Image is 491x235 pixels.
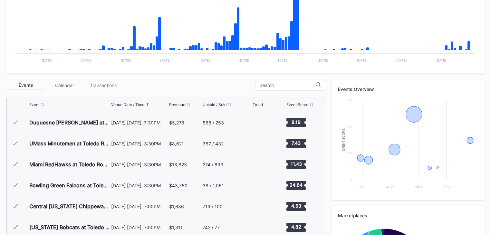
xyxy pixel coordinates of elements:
[169,225,183,230] div: $1,311
[169,204,184,209] div: $1,686
[160,58,171,62] text: [DATE]
[396,58,407,62] text: [DATE]
[292,119,301,125] text: 8.19
[259,83,316,88] input: Search
[45,80,84,90] div: Calendar
[253,114,272,131] svg: Chart title
[253,198,272,214] svg: Chart title
[111,120,167,125] div: [DATE] [DATE], 7:30PM
[239,58,249,62] text: [DATE]
[169,183,188,188] div: $43,750
[436,58,446,62] text: [DATE]
[29,182,110,189] div: Bowling Green Falcons at Toledo Rockets
[253,135,272,152] svg: Chart title
[29,161,110,168] div: Miami RedHawks at Toledo Rockets
[29,102,40,107] div: Event
[338,97,478,193] svg: Chart title
[387,185,394,189] text: Oct
[6,80,45,90] div: Events
[203,225,220,230] div: 742 / 77
[169,102,185,107] div: Revenue
[42,58,53,62] text: [DATE]
[357,58,368,62] text: [DATE]
[111,204,167,209] div: [DATE] [DATE], 7:00PM
[292,140,301,146] text: 7.43
[348,98,351,102] text: 30
[29,224,110,230] div: [US_STATE] Bobcats at Toledo Rockets Football
[253,102,263,107] div: Trend
[443,185,450,189] text: Dec
[29,203,110,210] div: Central [US_STATE] Chippewas at Toledo Rockets
[338,213,478,218] div: Marketplaces
[111,162,167,167] div: [DATE] [DATE], 3:30PM
[291,203,301,209] text: 4.53
[278,58,289,62] text: [DATE]
[203,141,224,146] div: 387 / 432
[203,102,226,107] div: Unsold / Sold
[111,225,167,230] div: [DATE] [DATE], 7:00PM
[111,102,144,107] div: Venue Date / Time
[199,58,210,62] text: [DATE]
[286,102,308,107] div: Event Score
[342,128,345,152] text: Event Score
[415,185,423,189] text: Nov
[203,183,224,188] div: 38 / 1,061
[338,86,478,92] div: Events Overview
[318,58,328,62] text: [DATE]
[203,120,224,125] div: 566 / 253
[29,140,110,147] div: UMass Minutemen at Toledo Rockets
[169,120,184,125] div: $5,278
[169,141,184,146] div: $8,621
[111,183,167,188] div: [DATE] [DATE], 3:30PM
[29,119,110,126] div: Duquesne [PERSON_NAME] at Toledo Rockets
[290,161,302,167] text: 11.43
[81,58,92,62] text: [DATE]
[348,125,351,129] text: 20
[203,162,223,167] div: 274 / 693
[203,204,223,209] div: 719 / 100
[291,224,301,230] text: 4.82
[121,58,131,62] text: [DATE]
[253,156,272,172] svg: Chart title
[169,162,187,167] div: $18,823
[111,141,167,146] div: [DATE] [DATE], 3:30PM
[360,185,366,189] text: Sep
[350,178,351,182] text: 0
[253,177,272,193] svg: Chart title
[290,182,303,188] text: 24.64
[348,151,351,155] text: 10
[84,80,122,90] div: Transactions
